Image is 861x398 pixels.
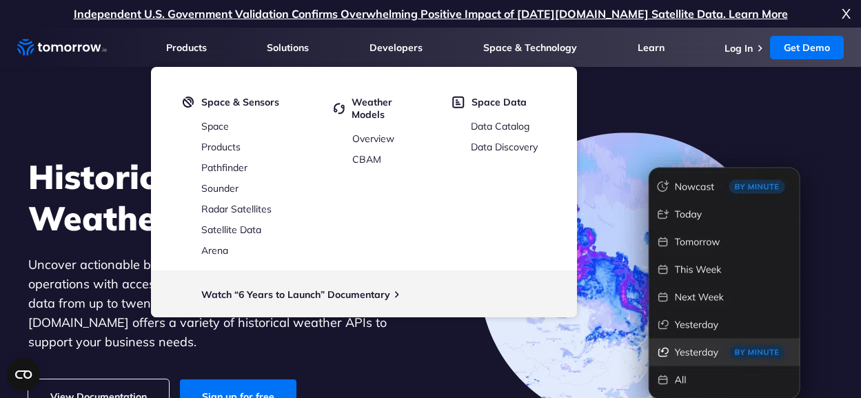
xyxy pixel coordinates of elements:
a: Products [166,41,207,54]
span: Space & Sensors [201,96,279,108]
a: Home link [17,37,107,58]
span: Space Data [472,96,527,108]
a: Sounder [201,182,239,195]
a: Space [201,120,229,132]
a: Developers [369,41,423,54]
img: cycled.svg [334,96,345,121]
a: Data Catalog [471,120,529,132]
p: Uncover actionable business insights and optimize your operations with access to hourly and daily... [28,255,407,352]
img: space-data.svg [452,96,465,108]
a: Space & Technology [483,41,577,54]
a: Overview [352,132,394,145]
a: Get Demo [770,36,844,59]
span: Weather Models [352,96,427,121]
img: satelight.svg [183,96,194,108]
a: Products [201,141,241,153]
button: Open CMP widget [7,358,40,391]
a: CBAM [352,153,381,166]
a: Log In [725,42,753,54]
a: Arena [201,244,228,257]
a: Watch “6 Years to Launch” Documentary [201,288,390,301]
a: Radar Satellites [201,203,272,215]
h1: Historical Weather Data [28,156,407,239]
a: Learn [638,41,665,54]
a: Independent U.S. Government Validation Confirms Overwhelming Positive Impact of [DATE][DOMAIN_NAM... [74,7,788,21]
a: Data Discovery [471,141,538,153]
a: Solutions [267,41,309,54]
a: Satellite Data [201,223,261,236]
a: Pathfinder [201,161,247,174]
